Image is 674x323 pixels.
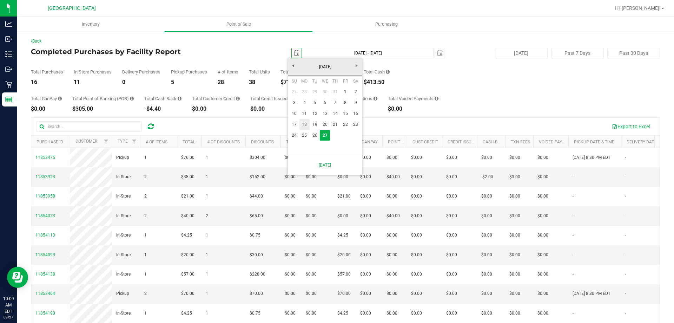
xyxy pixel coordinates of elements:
div: Total Units [249,70,270,74]
i: Sum of the successful, non-voided payments using account credit for all purchases in the date range. [236,96,240,101]
a: 5 [310,97,320,108]
span: [GEOGRAPHIC_DATA] [48,5,96,11]
span: $0.00 [446,252,457,258]
a: 27 [320,130,330,141]
th: Tuesday [310,76,320,86]
span: $0.00 [509,252,520,258]
span: $0.00 [360,310,371,317]
span: $0.00 [285,252,296,258]
a: [DATE] [292,158,358,172]
input: Search... [37,121,142,132]
a: # of Items [146,140,167,144]
span: $0.00 [446,174,457,180]
span: $3.00 [509,174,520,180]
span: $0.00 [337,213,348,219]
td: Current focused date is Wednesday, August 27, 2025 [320,130,330,141]
span: $0.00 [360,213,371,219]
div: 28 [218,79,238,85]
span: - [625,252,626,258]
span: $40.00 [181,213,194,219]
span: $57.00 [181,271,194,278]
a: Voided Payment [539,140,574,144]
span: $0.00 [306,310,317,317]
span: In-Store [116,174,131,180]
span: 1 [206,154,208,161]
button: [DATE] [495,48,548,58]
span: $0.00 [509,290,520,297]
span: 1 [144,154,147,161]
span: - [573,310,574,317]
button: Past 30 Days [607,48,660,58]
span: select [292,48,302,58]
span: 2 [144,290,147,297]
span: $4.25 [337,310,348,317]
span: $0.00 [386,310,397,317]
span: $0.00 [411,310,422,317]
inline-svg: Inventory [5,51,12,58]
a: 11 [299,108,310,119]
span: $20.00 [181,252,194,258]
i: Sum of the successful, non-voided cash payment transactions for all purchases in the date range. ... [386,70,390,74]
a: 31 [330,86,340,97]
span: $0.00 [537,290,548,297]
a: Purchasing [312,17,460,32]
a: Pickup Date & Time [574,140,614,144]
span: $0.00 [446,310,457,317]
span: $38.00 [181,174,194,180]
a: Total [183,140,195,144]
span: $0.00 [481,290,492,297]
span: $0.00 [285,213,296,219]
a: # of Discounts [207,140,240,144]
span: $0.00 [306,174,317,180]
a: 24 [289,130,299,141]
span: $0.00 [411,290,422,297]
div: Total Customer Credit [192,96,240,101]
div: Total Cash [364,70,390,74]
span: $0.00 [285,232,296,239]
a: 29 [310,86,320,97]
span: $0.00 [411,154,422,161]
div: $0.00 [192,106,240,112]
span: - [625,232,626,239]
span: $65.00 [250,213,263,219]
span: - [573,213,574,219]
span: $228.00 [250,271,265,278]
span: In-Store [116,232,131,239]
span: $0.00 [537,271,548,278]
span: - [625,174,626,180]
a: 12 [310,108,320,119]
div: 16 [31,79,63,85]
span: $0.00 [509,310,520,317]
span: $0.00 [306,193,317,200]
div: Total Voided Payments [388,96,438,101]
span: 11853475 [35,155,55,160]
span: Purchasing [366,21,407,27]
span: $21.00 [337,193,351,200]
i: Sum of the successful, non-voided CanPay payment transactions for all purchases in the date range. [58,96,62,101]
span: $0.00 [481,193,492,200]
span: $0.00 [360,232,371,239]
span: $40.00 [386,213,400,219]
span: - [625,310,626,317]
inline-svg: Outbound [5,66,12,73]
span: $0.00 [285,154,296,161]
span: 1 [206,193,208,200]
span: $0.00 [446,213,457,219]
span: 11853923 [35,174,55,179]
span: - [573,174,574,180]
span: - [625,271,626,278]
a: Filter [128,136,140,148]
span: $0.00 [411,174,422,180]
span: $0.00 [306,232,317,239]
span: - [573,252,574,258]
inline-svg: Analytics [5,20,12,27]
span: $70.00 [337,290,351,297]
button: Export to Excel [607,121,654,133]
span: $152.00 [250,174,265,180]
th: Thursday [330,76,340,86]
span: 1 [206,271,208,278]
inline-svg: Inbound [5,35,12,43]
span: $70.00 [250,290,263,297]
span: $0.00 [537,174,548,180]
a: Back [31,39,41,44]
